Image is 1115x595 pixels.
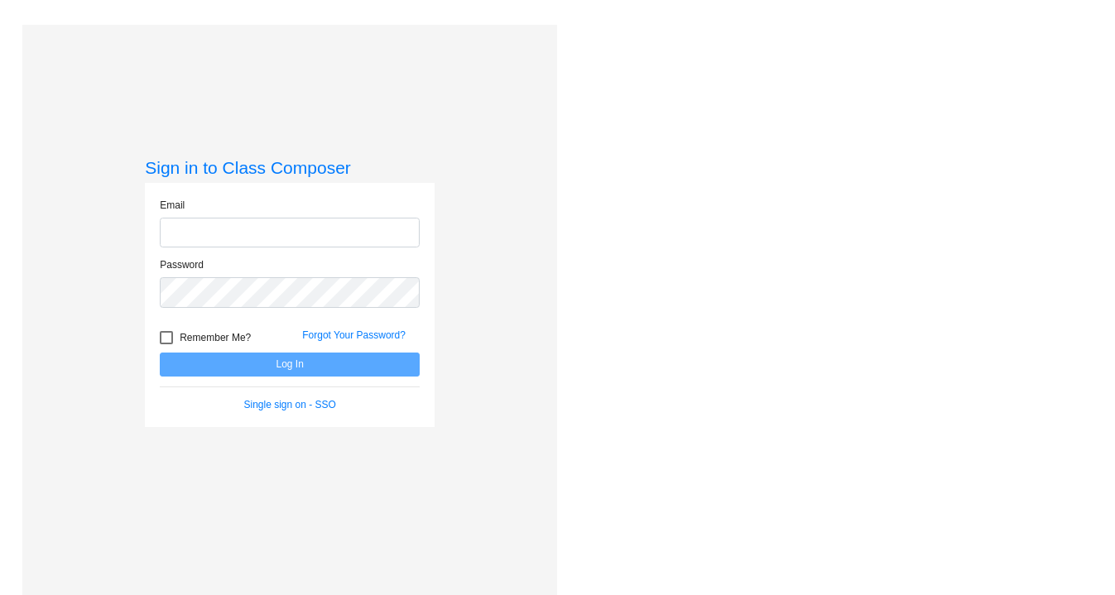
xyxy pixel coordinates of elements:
[145,157,435,178] h3: Sign in to Class Composer
[160,198,185,213] label: Email
[244,399,336,410] a: Single sign on - SSO
[180,328,251,348] span: Remember Me?
[160,257,204,272] label: Password
[160,353,420,377] button: Log In
[302,329,406,341] a: Forgot Your Password?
